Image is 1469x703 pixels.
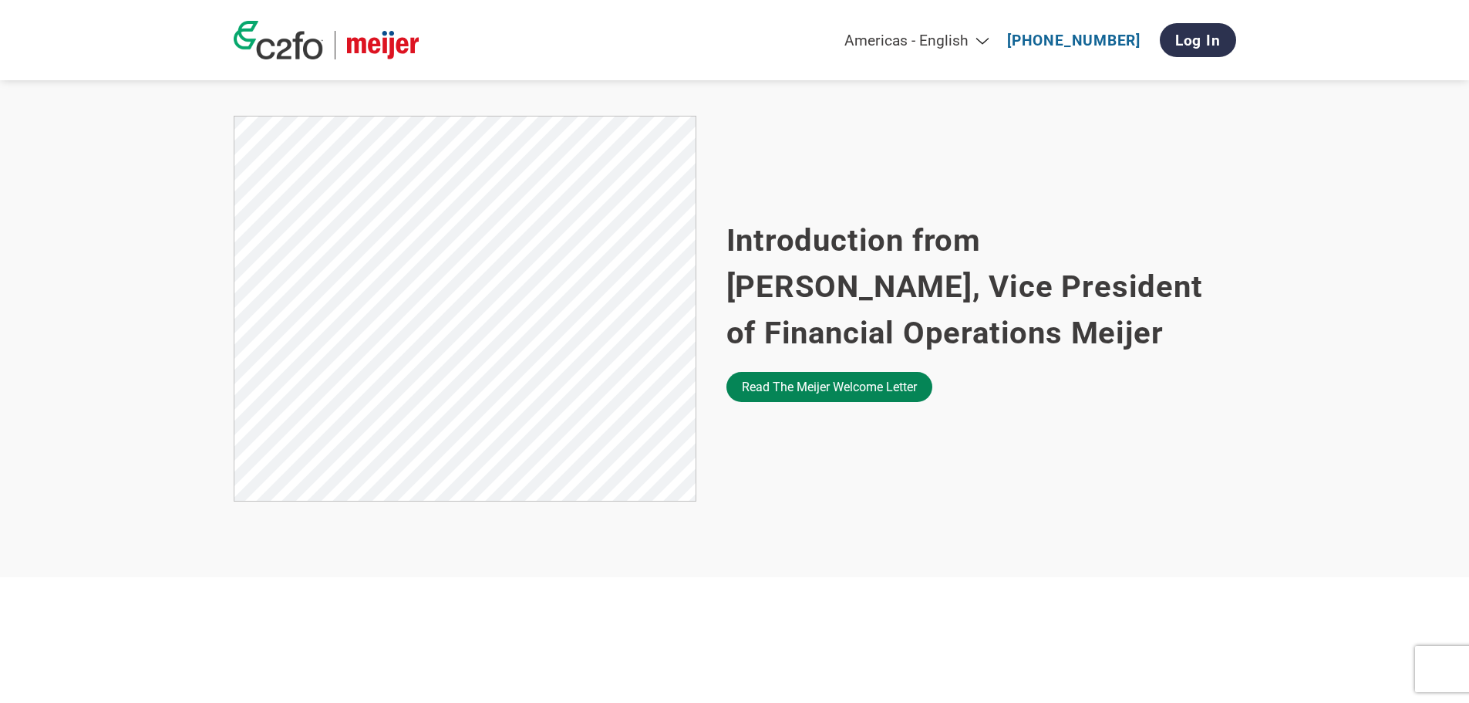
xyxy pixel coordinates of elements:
h2: Introduction from [PERSON_NAME], Vice President of Financial Operations Meijer [726,218,1236,357]
a: Log In [1160,23,1236,57]
a: Read the Meijer welcome letter [726,372,932,402]
img: c2fo logo [234,21,323,59]
a: [PHONE_NUMBER] [1007,32,1140,49]
img: Meijer [347,31,419,59]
